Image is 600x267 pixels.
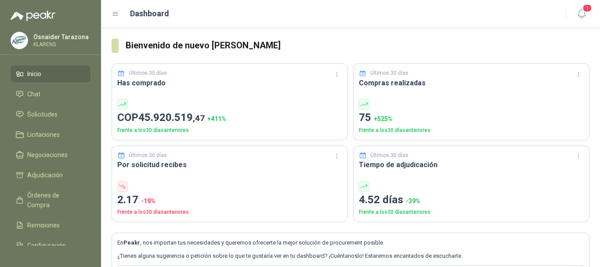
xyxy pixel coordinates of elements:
a: Licitaciones [11,126,90,143]
span: ,47 [193,113,205,123]
p: Últimos 30 días [129,151,167,160]
span: -39 % [406,198,420,205]
span: Remisiones [27,220,60,230]
h3: Por solicitud recibes [117,159,342,170]
p: Frente a los 30 días anteriores [359,208,584,216]
button: 1 [574,6,589,22]
p: 2.17 [117,192,342,208]
h3: Compras realizadas [359,77,584,88]
a: Negociaciones [11,146,90,163]
span: + 411 % [207,115,226,122]
b: Peakr [123,239,140,246]
h3: Has comprado [117,77,342,88]
span: Chat [27,89,40,99]
span: 45.920.519 [138,111,205,124]
p: COP [117,110,342,126]
h3: Bienvenido de nuevo [PERSON_NAME] [126,39,589,52]
p: 75 [359,110,584,126]
span: Solicitudes [27,110,58,119]
span: Negociaciones [27,150,68,160]
a: Órdenes de Compra [11,187,90,213]
p: Frente a los 30 días anteriores [117,208,342,216]
span: Configuración [27,241,66,250]
span: Inicio [27,69,41,79]
h1: Dashboard [130,7,169,20]
p: Osnaider Tarazona [33,34,89,40]
a: Inicio [11,66,90,82]
span: Licitaciones [27,130,60,139]
span: Órdenes de Compra [27,190,82,210]
span: -19 % [141,198,155,205]
span: Adjudicación [27,170,63,180]
a: Adjudicación [11,167,90,183]
p: Frente a los 30 días anteriores [117,126,342,135]
a: Remisiones [11,217,90,234]
h3: Tiempo de adjudicación [359,159,584,170]
p: 4.52 días [359,192,584,208]
img: Logo peakr [11,11,55,21]
a: Chat [11,86,90,102]
p: Frente a los 30 días anteriores [359,126,584,135]
p: En , nos importan tus necesidades y queremos ofrecerte la mejor solución de procurement posible. [117,238,584,247]
a: Configuración [11,237,90,254]
a: Solicitudes [11,106,90,123]
img: Company Logo [11,32,28,49]
p: Últimos 30 días [370,69,408,77]
p: Últimos 30 días [370,151,408,160]
p: KLARENS [33,42,89,47]
p: Últimos 30 días [129,69,167,77]
span: + 525 % [374,115,393,122]
p: ¿Tienes alguna sugerencia o petición sobre lo que te gustaría ver en tu dashboard? ¡Cuéntanoslo! ... [117,252,584,260]
span: 1 [582,4,592,12]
